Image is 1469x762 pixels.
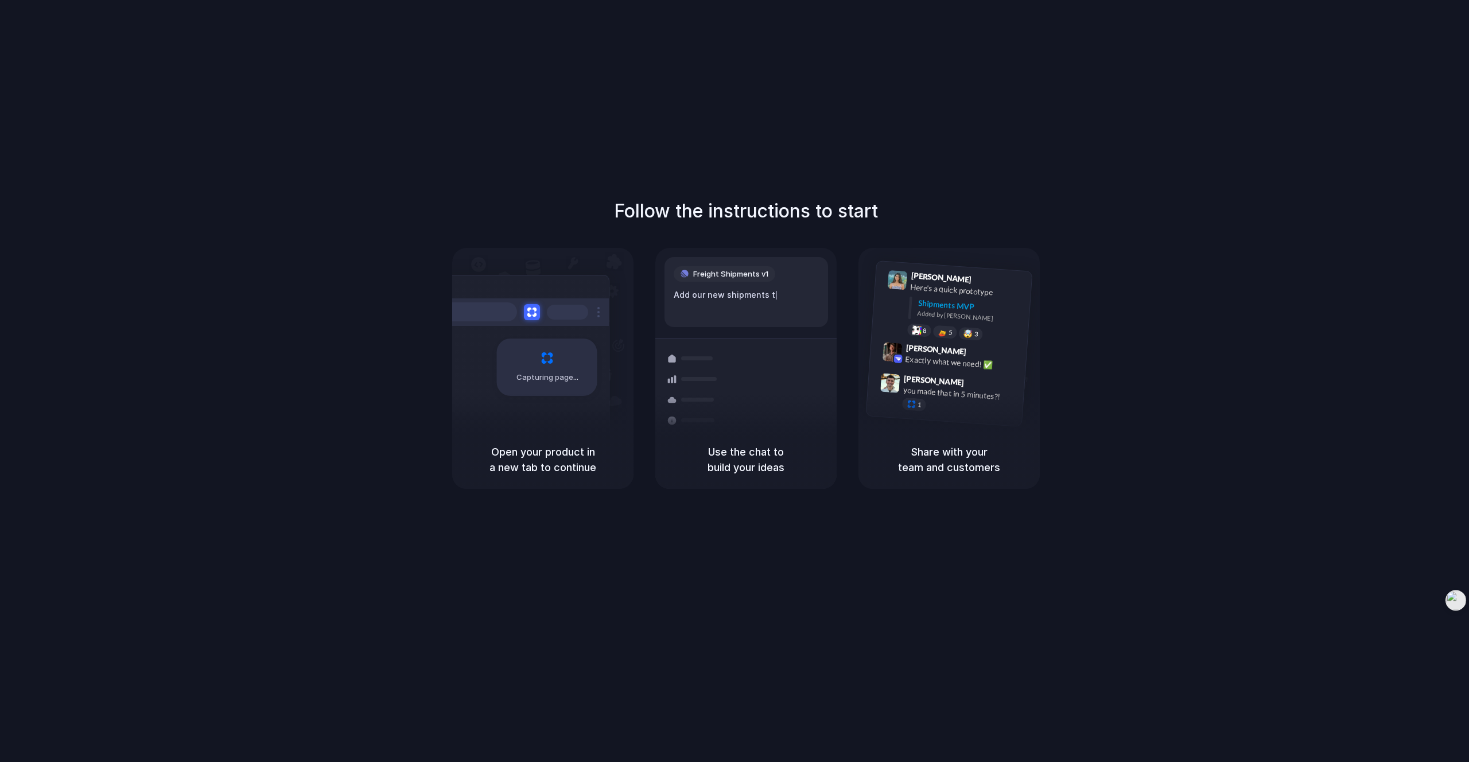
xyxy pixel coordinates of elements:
[917,308,1023,325] div: Added by [PERSON_NAME]
[967,378,991,391] span: 9:47 AM
[674,289,819,301] div: Add our new shipments t
[669,444,823,475] h5: Use the chat to build your ideas
[906,341,966,357] span: [PERSON_NAME]
[614,197,878,225] h1: Follow the instructions to start
[910,281,1025,300] div: Here's a quick prototype
[975,274,998,288] span: 9:41 AM
[905,353,1020,372] div: Exactly what we need! ✅
[516,372,580,383] span: Capturing page
[872,444,1026,475] h5: Share with your team and customers
[466,444,620,475] h5: Open your product in a new tab to continue
[903,384,1017,403] div: you made that in 5 minutes?!
[693,269,768,280] span: Freight Shipments v1
[918,401,922,407] span: 1
[923,327,927,333] span: 8
[970,347,993,360] span: 9:42 AM
[974,331,978,337] span: 3
[918,297,1024,316] div: Shipments MVP
[904,372,965,388] span: [PERSON_NAME]
[775,290,778,300] span: |
[949,329,953,335] span: 5
[963,329,973,338] div: 🤯
[911,269,971,286] span: [PERSON_NAME]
